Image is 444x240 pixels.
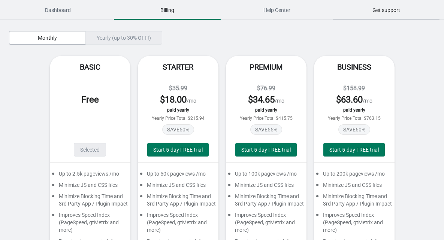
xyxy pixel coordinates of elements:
div: paid yearly [233,107,299,113]
span: Dashboard [4,3,111,17]
span: Start 5-day FREE trial [153,147,203,153]
div: paid yearly [145,107,211,113]
span: Monthly [38,35,57,41]
span: Start 5-day FREE trial [329,147,379,153]
div: /mo [233,94,299,106]
div: Up to 200k pageviews /mo [314,170,395,181]
span: SAVE 60 % [338,124,370,135]
span: Free [81,94,99,105]
span: $ 18.00 [160,94,187,105]
button: Start 5-day FREE trial [323,143,385,157]
div: Minimize JS and CSS files [138,181,218,192]
div: Minimize Blocking Time and 3rd Party App / Plugin Impact [314,192,395,211]
button: Monthly [9,31,86,45]
div: Premium [226,56,306,78]
div: $76.99 [233,84,299,93]
div: Up to 100k pageviews /mo [226,170,306,181]
div: Up to 50k pageviews /mo [138,170,218,181]
div: Yearly Price Total $415.75 [233,116,299,121]
div: Business [314,56,395,78]
div: Improves Speed Index (PageSpeed, gtMetrix and more) [50,211,130,237]
div: Up to 2.5k pageviews /mo [50,170,130,181]
div: Improves Speed Index (PageSpeed, gtMetrix and more) [138,211,218,237]
span: Get support [333,3,440,17]
div: Minimize JS and CSS files [226,181,306,192]
div: Minimize Blocking Time and 3rd Party App / Plugin Impact [226,192,306,211]
div: Basic [50,56,130,78]
div: Minimize Blocking Time and 3rd Party App / Plugin Impact [50,192,130,211]
div: Starter [138,56,218,78]
div: Improves Speed Index (PageSpeed, gtMetrix and more) [226,211,306,237]
button: Start 5-day FREE trial [147,143,209,157]
span: Billing [114,3,220,17]
div: Yearly Price Total $763.15 [321,116,387,121]
div: $35.99 [145,84,211,93]
span: $ 34.65 [248,94,275,105]
span: $ 63.60 [336,94,363,105]
button: Start 5-day FREE trial [235,143,297,157]
span: SAVE 50 % [162,124,194,135]
button: Dashboard [3,0,112,20]
span: SAVE 55 % [250,124,282,135]
div: Improves Speed Index (PageSpeed, gtMetrix and more) [314,211,395,237]
div: Minimize JS and CSS files [50,181,130,192]
div: /mo [321,94,387,106]
div: $158.99 [321,84,387,93]
div: paid yearly [321,107,387,113]
div: Minimize Blocking Time and 3rd Party App / Plugin Impact [138,192,218,211]
div: Yearly Price Total $215.94 [145,116,211,121]
span: Start 5-day FREE trial [241,147,291,153]
div: /mo [145,94,211,106]
span: Help Center [224,3,330,17]
div: Minimize JS and CSS files [314,181,395,192]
